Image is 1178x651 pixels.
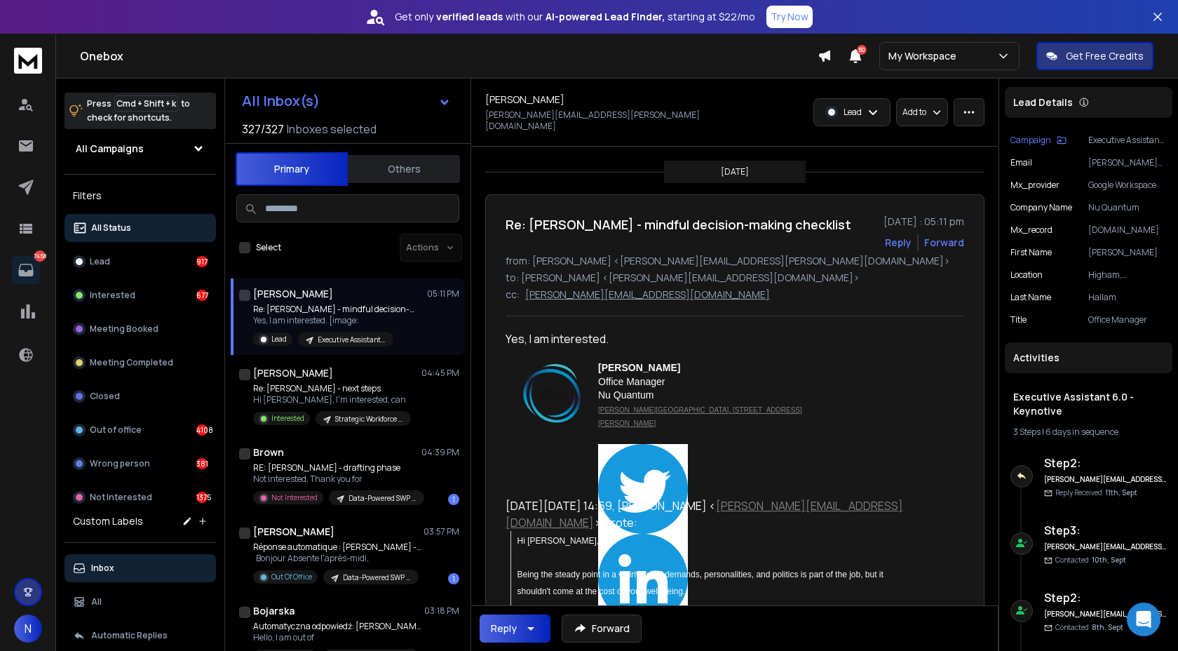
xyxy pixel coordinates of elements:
[427,288,459,300] p: 05:11 PM
[485,93,564,107] h1: [PERSON_NAME]
[14,615,42,643] button: N
[395,10,755,24] p: Get only with our starting at $22/mo
[1088,180,1167,191] p: Google Workspace
[1045,426,1118,438] span: 6 days in sequence
[1005,342,1172,373] div: Activities
[598,534,688,624] img: in-round.png
[924,236,964,250] div: Forward
[1066,49,1144,63] p: Get Free Credits
[12,256,40,284] a: 7458
[73,514,143,528] h3: Custom Labels
[598,376,665,387] font: Office Manager
[287,121,377,137] h3: Inboxes selected
[1055,622,1123,633] p: Contacted
[65,248,216,276] button: Lead917
[546,10,665,24] strong: AI-powered Lead Finder,
[65,483,216,511] button: Not Interested1375
[348,493,416,504] p: Data-Powered SWP (Learnova - Dedicated Server)
[65,214,216,242] button: All Status
[242,94,320,108] h1: All Inbox(s)
[253,525,334,539] h1: [PERSON_NAME]
[65,622,216,650] button: Automatic Replies
[480,615,550,643] button: Reply
[448,573,459,584] div: 1
[1036,42,1153,70] button: Get Free Credits
[65,416,216,444] button: Out of office4108
[525,288,770,302] p: [PERSON_NAME][EMAIL_ADDRESS][DOMAIN_NAME]
[34,250,46,262] p: 7458
[65,554,216,582] button: Inbox
[196,492,208,503] div: 1375
[1010,292,1051,303] p: Last Name
[65,315,216,343] button: Meeting Booked
[231,87,462,115] button: All Inbox(s)
[1044,542,1167,552] h6: [PERSON_NAME][EMAIL_ADDRESS][DOMAIN_NAME]
[343,572,410,583] p: Data-Powered SWP (Learnova - Dedicated Server)
[1088,135,1167,146] p: Executive Assistant 6.0 - Keynotive
[80,48,818,65] h1: Onebox
[253,304,421,315] p: Re: [PERSON_NAME] - mindful decision-making
[90,323,158,335] p: Meeting Booked
[253,553,421,564] p: Bonjour Absente l'après-midi,
[90,458,150,469] p: Wrong person
[318,335,385,345] p: Executive Assistant 6.0 - Keynotive
[485,109,731,132] p: [PERSON_NAME][EMAIL_ADDRESS][PERSON_NAME][DOMAIN_NAME]
[1010,135,1067,146] button: Campaign
[1010,202,1072,213] p: Company Name
[1010,180,1059,191] p: mx_provider
[65,450,216,478] button: Wrong person381
[506,288,520,302] p: cc:
[1127,603,1160,636] div: Open Intercom Messenger
[253,315,421,326] p: Yes, I am interested. [image:
[598,389,815,403] p: Nu Quantum
[196,458,208,469] div: 381
[65,186,216,206] h3: Filters
[1010,247,1052,258] p: First Name
[598,362,680,373] b: [PERSON_NAME]
[196,290,208,301] div: 677
[506,330,915,347] div: Yes, I am interested.
[1092,622,1123,632] span: 8th, Sept
[598,406,802,428] a: [PERSON_NAME][GEOGRAPHIC_DATA], [STREET_ADDRESS][PERSON_NAME]
[1010,157,1032,168] p: Email
[520,361,584,426] img: website
[1088,314,1167,325] p: Office Manager
[271,572,312,582] p: Out Of Office
[1013,390,1164,418] h1: Executive Assistant 6.0 - Keynotive
[271,413,304,424] p: Interested
[253,604,294,618] h1: Bojarska
[598,444,688,534] img: twt-round.png
[91,630,168,641] p: Automatic Replies
[721,166,749,177] p: [DATE]
[253,542,421,553] p: Réponse automatique : [PERSON_NAME] - gap
[253,621,421,632] p: Automatyczna odpowiedź: [PERSON_NAME] - draft
[771,10,808,24] p: Try Now
[1044,522,1167,539] h6: Step 3 :
[766,6,813,28] button: Try Now
[1044,455,1167,471] h6: Step 2 :
[91,222,131,234] p: All Status
[1088,269,1167,281] p: Higham, [GEOGRAPHIC_DATA], [GEOGRAPHIC_DATA]
[196,424,208,436] div: 4108
[196,256,208,267] div: 917
[1055,555,1126,565] p: Contacted
[91,596,102,608] p: All
[114,95,178,112] span: Cmd + Shift + k
[1105,488,1137,497] span: 11th, Sept
[857,45,867,55] span: 50
[253,445,284,459] h1: Brown
[436,10,503,24] strong: verified leads
[506,271,964,285] p: to: [PERSON_NAME] <[PERSON_NAME][EMAIL_ADDRESS][DOMAIN_NAME]>
[1010,314,1027,325] p: title
[421,368,459,379] p: 04:45 PM
[253,287,333,301] h1: [PERSON_NAME]
[271,492,318,503] p: Not Interested
[1088,292,1167,303] p: Hallam
[90,357,173,368] p: Meeting Completed
[65,281,216,309] button: Interested677
[253,366,333,380] h1: [PERSON_NAME]
[1088,224,1167,236] p: [DOMAIN_NAME]
[253,383,411,394] p: Re: [PERSON_NAME] - next steps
